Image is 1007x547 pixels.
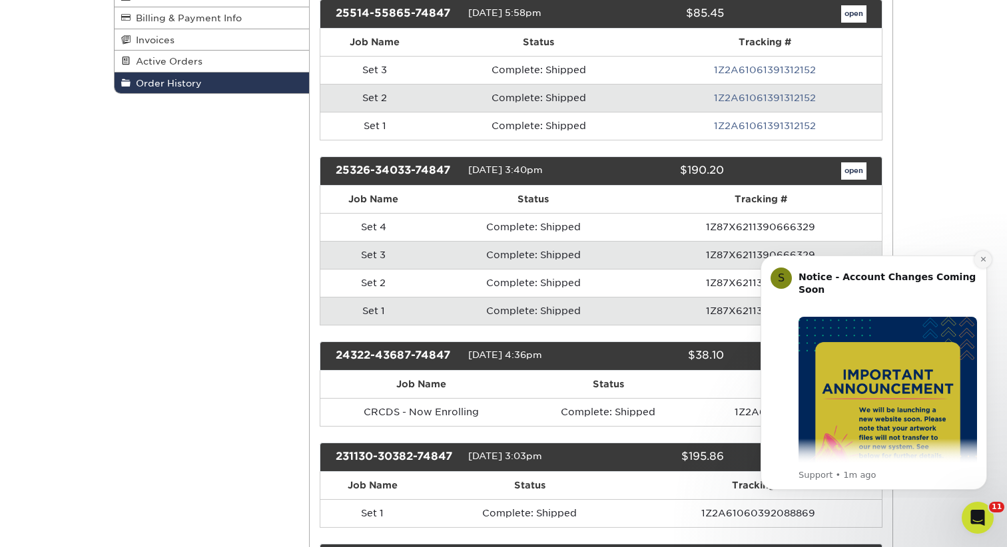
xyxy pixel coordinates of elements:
[714,92,816,103] a: 1Z2A61061391312152
[326,449,468,466] div: 231130-30382-74847
[427,269,640,297] td: Complete: Shipped
[320,269,427,297] td: Set 2
[427,186,640,213] th: Status
[468,164,543,175] span: [DATE] 3:40pm
[320,29,430,56] th: Job Name
[648,29,882,56] th: Tracking #
[430,112,648,140] td: Complete: Shipped
[320,84,430,112] td: Set 2
[640,269,882,297] td: 1Z87X6211390666329
[115,7,309,29] a: Billing & Payment Info
[468,451,542,461] span: [DATE] 3:03pm
[131,78,202,89] span: Order History
[430,84,648,112] td: Complete: Shipped
[591,162,733,180] div: $190.20
[427,213,640,241] td: Complete: Shipped
[320,56,430,84] td: Set 3
[115,29,309,51] a: Invoices
[320,112,430,140] td: Set 1
[326,347,468,365] div: 24322-43687-74847
[131,13,242,23] span: Billing & Payment Info
[741,244,1007,498] iframe: Intercom notifications message
[115,73,309,93] a: Order History
[320,186,427,213] th: Job Name
[591,347,733,365] div: $38.10
[430,29,648,56] th: Status
[320,499,425,527] td: Set 1
[841,162,866,180] a: open
[640,297,882,325] td: 1Z87X6211390666329
[320,297,427,325] td: Set 1
[115,51,309,72] a: Active Orders
[468,349,542,360] span: [DATE] 4:36pm
[430,56,648,84] td: Complete: Shipped
[693,371,882,398] th: Tracking #
[591,449,733,466] div: $195.86
[427,297,640,325] td: Complete: Shipped
[131,56,202,67] span: Active Orders
[425,499,635,527] td: Complete: Shipped
[468,7,541,18] span: [DATE] 5:58pm
[326,162,468,180] div: 25326-34033-74847
[640,241,882,269] td: 1Z87X6211390666329
[523,398,693,426] td: Complete: Shipped
[841,5,866,23] a: open
[714,120,816,131] a: 1Z2A61061391312152
[640,213,882,241] td: 1Z87X6211390666329
[962,502,994,534] iframe: Intercom live chat
[693,398,882,426] td: 1Z2A61061393282128
[320,472,425,499] th: Job Name
[320,398,523,426] td: CRCDS - Now Enrolling
[591,5,733,23] div: $85.45
[320,241,427,269] td: Set 3
[714,65,816,75] a: 1Z2A61061391312152
[427,241,640,269] td: Complete: Shipped
[131,35,174,45] span: Invoices
[523,371,693,398] th: Status
[989,502,1004,512] span: 11
[640,186,882,213] th: Tracking #
[326,5,468,23] div: 25514-55865-74847
[635,472,882,499] th: Tracking #
[635,499,882,527] td: 1Z2A61060392088869
[425,472,635,499] th: Status
[320,371,523,398] th: Job Name
[320,213,427,241] td: Set 4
